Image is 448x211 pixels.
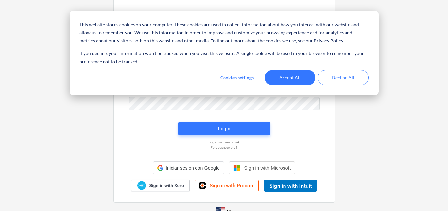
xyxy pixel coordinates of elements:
[79,49,368,66] p: If you decline, your information won’t be tracked when you visit this website. A single cookie wi...
[244,165,291,171] span: Sign in with Microsoft
[79,21,368,45] p: This website stores cookies on your computer. These cookies are used to collect information about...
[153,161,224,174] div: Iniciar sesión con Google
[212,70,262,85] button: Cookies settings
[318,70,369,85] button: Decline All
[70,11,379,95] div: Cookie banner
[125,140,323,144] a: Log in with magic link
[149,183,184,189] span: Sign in with Xero
[137,181,146,190] img: Xero logo
[233,165,240,171] img: Microsoft logo
[195,180,259,191] a: Sign in with Procore
[125,145,323,150] a: Forgot password?
[178,122,270,135] button: Login
[265,70,315,85] button: Accept All
[210,183,254,189] span: Sign in with Procore
[166,165,220,171] span: Iniciar sesión con Google
[218,124,230,133] div: Login
[131,180,190,191] a: Sign in with Xero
